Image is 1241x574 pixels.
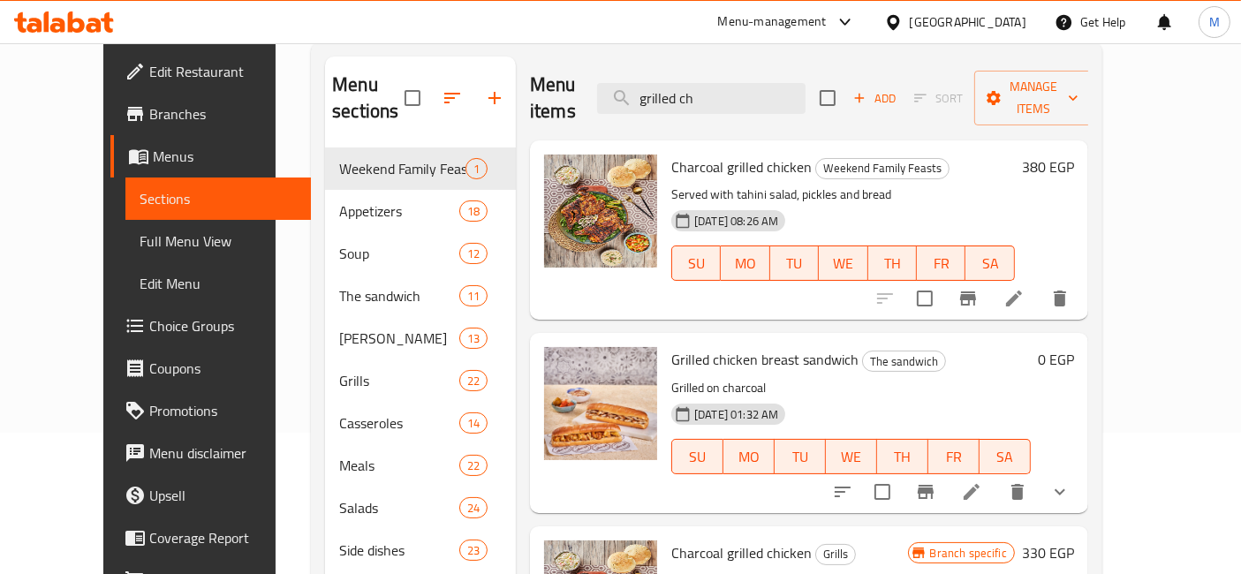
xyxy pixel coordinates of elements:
h6: 380 EGP [1022,155,1074,179]
a: Menu disclaimer [110,432,311,474]
button: FR [917,245,965,281]
a: Promotions [110,389,311,432]
span: Meals [339,455,459,476]
button: SU [671,439,723,474]
span: Promotions [149,400,297,421]
span: Appetizers [339,200,459,222]
span: M [1209,12,1220,32]
h6: 0 EGP [1038,347,1074,372]
span: Sort sections [431,77,473,119]
span: Manage items [988,76,1078,120]
a: Full Menu View [125,220,311,262]
span: 1 [466,161,487,177]
span: Upsell [149,485,297,506]
span: 23 [460,542,487,559]
span: Add [851,88,898,109]
div: Grills22 [325,359,516,402]
div: The sandwich [339,285,459,306]
input: search [597,83,806,114]
a: Upsell [110,474,311,517]
a: Edit Menu [125,262,311,305]
span: Add item [846,85,903,112]
button: SA [980,439,1031,474]
span: Salads [339,497,459,518]
a: Sections [125,177,311,220]
span: SA [987,444,1024,470]
button: MO [721,245,769,281]
div: items [459,540,488,561]
span: FR [924,251,958,276]
div: items [459,370,488,391]
span: The sandwich [863,351,945,372]
span: 11 [460,288,487,305]
button: WE [819,245,867,281]
span: Menu disclaimer [149,442,297,464]
a: Coupons [110,347,311,389]
span: Branches [149,103,297,125]
button: FR [928,439,980,474]
div: Menu-management [718,11,827,33]
span: Select section [809,79,846,117]
span: Charcoal grilled chicken [671,154,812,180]
span: Weekend Family Feasts [339,158,465,179]
span: Side dishes [339,540,459,561]
span: [DATE] 01:32 AM [687,406,785,423]
div: items [459,328,488,349]
div: Grills [815,544,856,565]
span: Sections [140,188,297,209]
span: Coupons [149,358,297,379]
span: Charcoal grilled chicken [671,540,812,566]
div: items [465,158,488,179]
div: Abu Saleh casserole [339,328,459,349]
div: items [459,285,488,306]
button: Manage items [974,71,1093,125]
span: SU [679,251,714,276]
span: Edit Restaurant [149,61,297,82]
span: [PERSON_NAME] [339,328,459,349]
div: Appetizers18 [325,190,516,232]
button: Branch-specific-item [904,471,947,513]
div: The sandwich [862,351,946,372]
a: Coverage Report [110,517,311,559]
span: Soup [339,243,459,264]
span: WE [826,251,860,276]
div: Meals22 [325,444,516,487]
span: TU [782,444,819,470]
div: Soup12 [325,232,516,275]
span: Branch specific [923,545,1014,562]
a: Edit menu item [1003,288,1025,309]
div: items [459,412,488,434]
span: Grills [339,370,459,391]
div: Weekend Family Feasts1 [325,147,516,190]
div: The sandwich11 [325,275,516,317]
span: Edit Menu [140,273,297,294]
a: Edit menu item [961,481,982,502]
span: Select to update [864,473,901,510]
div: [GEOGRAPHIC_DATA] [910,12,1026,32]
span: Select section first [903,85,974,112]
span: Menus [153,146,297,167]
h2: Menu sections [332,72,405,125]
button: sort-choices [821,471,864,513]
a: Choice Groups [110,305,311,347]
button: delete [1039,277,1081,320]
div: Salads24 [325,487,516,529]
span: Coverage Report [149,527,297,548]
p: Served with tahini salad, pickles and bread [671,184,1015,206]
button: Add section [473,77,516,119]
span: Choice Groups [149,315,297,336]
span: SU [679,444,716,470]
button: show more [1039,471,1081,513]
span: FR [935,444,972,470]
span: 18 [460,203,487,220]
button: WE [826,439,877,474]
span: SA [972,251,1007,276]
a: Branches [110,93,311,135]
span: TU [777,251,812,276]
span: TH [884,444,921,470]
button: TU [775,439,826,474]
span: Select all sections [394,79,431,117]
